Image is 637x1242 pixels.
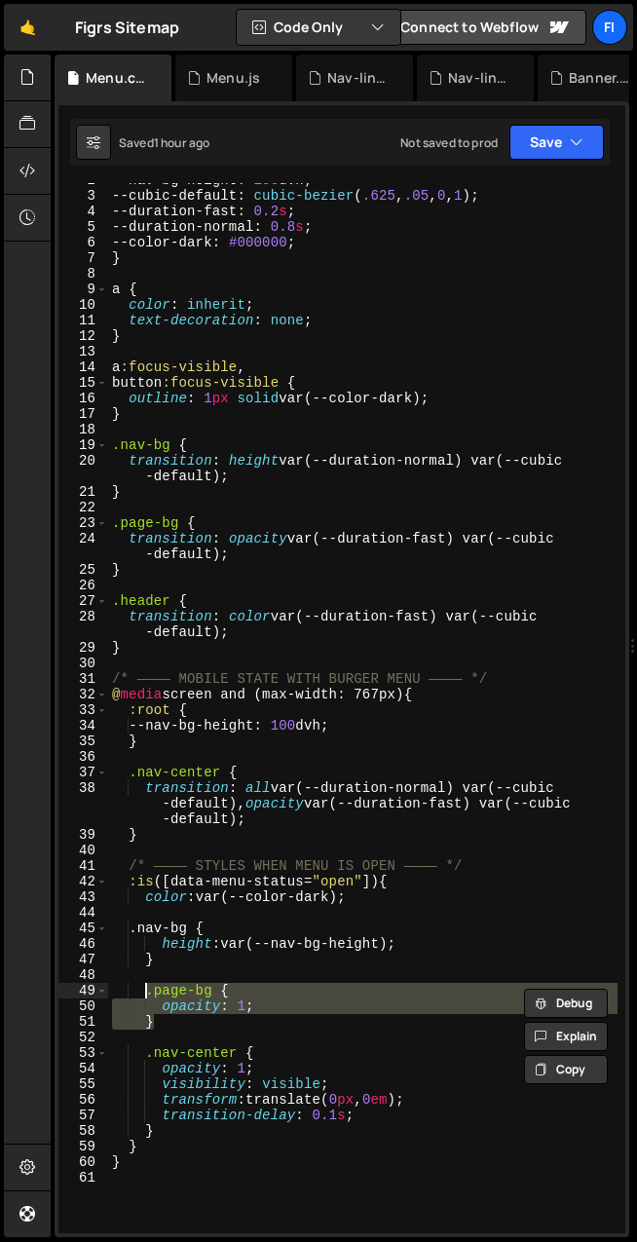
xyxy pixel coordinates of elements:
[58,484,108,500] div: 21
[58,749,108,765] div: 36
[58,921,108,936] div: 45
[384,10,586,45] a: Connect to Webflow
[58,843,108,858] div: 40
[524,989,608,1018] button: Debug
[58,578,108,593] div: 26
[327,68,390,88] div: Nav-links.js
[58,219,108,235] div: 5
[75,16,179,39] div: Figrs Sitemap
[58,562,108,578] div: 25
[154,134,210,151] div: 1 hour ago
[58,983,108,998] div: 49
[58,1076,108,1092] div: 55
[58,391,108,406] div: 16
[58,500,108,515] div: 22
[58,422,108,437] div: 18
[58,593,108,609] div: 27
[524,1022,608,1051] button: Explain
[58,1154,108,1170] div: 60
[58,188,108,204] div: 3
[58,250,108,266] div: 7
[58,1170,108,1186] div: 61
[58,375,108,391] div: 15
[58,656,108,671] div: 30
[58,344,108,359] div: 13
[58,998,108,1014] div: 50
[58,889,108,905] div: 43
[206,68,260,88] div: Menu.js
[592,10,627,45] a: Fi
[58,765,108,780] div: 37
[58,235,108,250] div: 6
[58,609,108,640] div: 28
[58,734,108,749] div: 35
[58,905,108,921] div: 44
[119,134,209,151] div: Saved
[569,68,631,88] div: Banner.css
[58,1139,108,1154] div: 59
[58,328,108,344] div: 12
[524,1055,608,1084] button: Copy
[58,780,108,827] div: 38
[58,437,108,453] div: 19
[58,936,108,952] div: 46
[58,718,108,734] div: 34
[58,204,108,219] div: 4
[58,967,108,983] div: 48
[58,1030,108,1045] div: 52
[4,4,52,51] a: 🤙
[86,68,148,88] div: Menu.css
[237,10,400,45] button: Code Only
[58,359,108,375] div: 14
[448,68,510,88] div: Nav-links.css
[58,874,108,889] div: 42
[58,406,108,422] div: 17
[58,952,108,967] div: 47
[58,1061,108,1076] div: 54
[58,1092,108,1108] div: 56
[400,134,498,151] div: Not saved to prod
[58,1014,108,1030] div: 51
[58,282,108,297] div: 9
[58,531,108,562] div: 24
[58,858,108,874] div: 41
[58,515,108,531] div: 23
[58,671,108,687] div: 31
[58,313,108,328] div: 11
[58,297,108,313] div: 10
[58,687,108,702] div: 32
[58,1045,108,1061] div: 53
[58,266,108,282] div: 8
[58,827,108,843] div: 39
[509,125,604,160] button: Save
[58,453,108,484] div: 20
[58,640,108,656] div: 29
[58,1123,108,1139] div: 58
[58,702,108,718] div: 33
[58,1108,108,1123] div: 57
